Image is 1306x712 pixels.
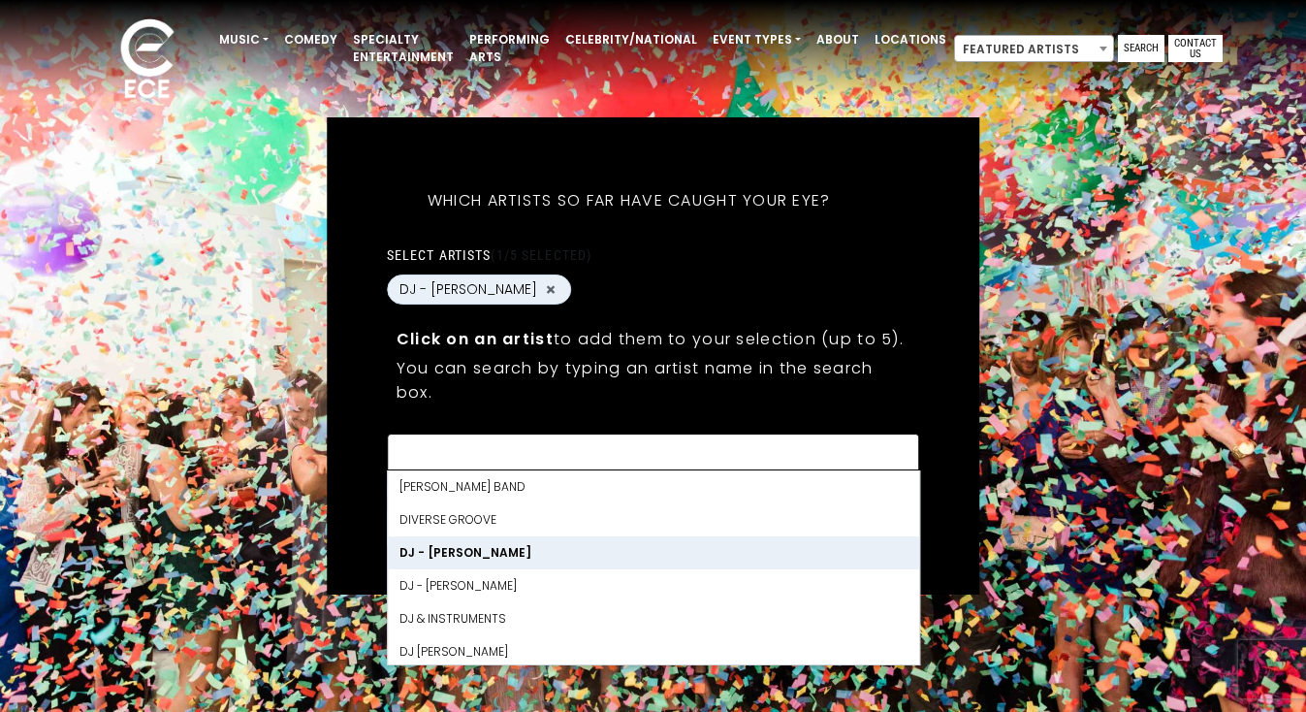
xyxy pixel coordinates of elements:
a: Music [211,23,276,56]
a: About [809,23,867,56]
li: [PERSON_NAME] Band [388,470,919,503]
span: Featured Artists [954,35,1114,62]
p: to add them to your selection (up to 5). [397,327,910,351]
textarea: Search [399,446,908,464]
a: Performing Arts [462,23,557,74]
li: DJ & Instruments [388,602,919,635]
li: DJ - [PERSON_NAME] [388,536,919,569]
label: Select artists [387,246,591,264]
button: Remove DJ - DEEJAY SHELLY [543,281,558,299]
h5: Which artists so far have caught your eye? [387,166,872,236]
a: Contact Us [1168,35,1223,62]
a: Locations [867,23,954,56]
img: ece_new_logo_whitev2-1.png [99,14,196,108]
span: Featured Artists [955,36,1113,63]
li: DIVERSE GROOVE [388,503,919,536]
span: (1/5 selected) [491,247,591,263]
a: Celebrity/National [557,23,705,56]
li: DJ [PERSON_NAME] [388,635,919,668]
a: Specialty Entertainment [345,23,462,74]
a: Event Types [705,23,809,56]
a: Comedy [276,23,345,56]
a: Search [1118,35,1164,62]
p: You can search by typing an artist name in the search box. [397,356,910,405]
li: DJ - [PERSON_NAME] [388,569,919,602]
span: DJ - [PERSON_NAME] [399,279,537,300]
strong: Click on an artist [397,328,554,350]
